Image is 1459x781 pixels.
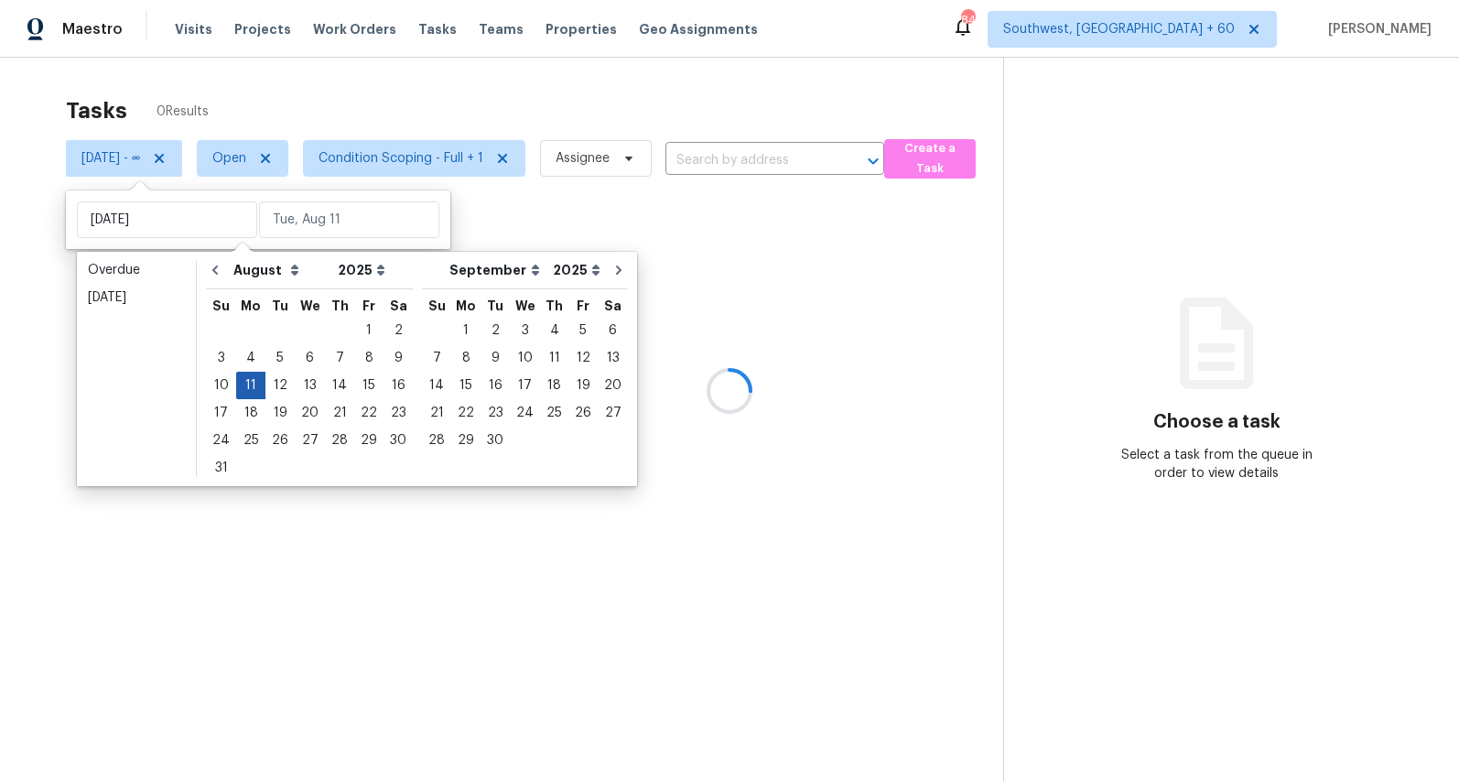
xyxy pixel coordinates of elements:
abbr: Wednesday [300,299,320,312]
div: Sun Sep 28 2025 [422,427,451,454]
div: 4 [540,318,568,343]
button: Go to previous month [201,252,229,288]
div: 12 [265,373,295,398]
div: Thu Aug 07 2025 [325,344,354,372]
div: Sun Aug 31 2025 [206,454,236,482]
div: Mon Aug 04 2025 [236,344,265,372]
div: Wed Aug 27 2025 [295,427,325,454]
div: 12 [568,345,598,371]
div: 19 [265,400,295,426]
div: 10 [206,373,236,398]
select: Year [548,256,605,284]
div: Sat Aug 16 2025 [384,372,413,399]
div: [DATE] [88,288,185,307]
div: Tue Aug 12 2025 [265,372,295,399]
div: Sat Aug 30 2025 [384,427,413,454]
div: Mon Aug 25 2025 [236,427,265,454]
div: Tue Sep 23 2025 [481,399,510,427]
div: Thu Sep 18 2025 [540,372,568,399]
div: Wed Sep 10 2025 [510,344,540,372]
div: Thu Sep 04 2025 [540,317,568,344]
div: 22 [451,400,481,426]
div: 11 [236,373,265,398]
div: Tue Aug 05 2025 [265,344,295,372]
div: Fri Aug 15 2025 [354,372,384,399]
div: 18 [540,373,568,398]
div: 26 [568,400,598,426]
div: 6 [295,345,325,371]
div: 26 [265,428,295,453]
div: 28 [422,428,451,453]
div: 7 [325,345,354,371]
div: Overdue [88,261,185,279]
div: Sun Sep 14 2025 [422,372,451,399]
div: 1 [354,318,384,343]
div: Wed Aug 06 2025 [295,344,325,372]
div: 1 [451,318,481,343]
div: Fri Sep 19 2025 [568,372,598,399]
div: 20 [295,400,325,426]
div: Fri Sep 26 2025 [568,399,598,427]
div: 6 [598,318,628,343]
div: 13 [295,373,325,398]
div: 25 [540,400,568,426]
div: Mon Sep 22 2025 [451,399,481,427]
div: 30 [384,428,413,453]
div: Sat Aug 23 2025 [384,399,413,427]
div: Mon Aug 18 2025 [236,399,265,427]
abbr: Monday [241,299,261,312]
div: 23 [384,400,413,426]
div: 5 [568,318,598,343]
div: 847 [961,11,974,29]
div: 19 [568,373,598,398]
div: Fri Aug 29 2025 [354,427,384,454]
div: 16 [481,373,510,398]
div: Sat Sep 13 2025 [598,344,628,372]
div: Thu Aug 14 2025 [325,372,354,399]
div: 9 [384,345,413,371]
ul: Date picker shortcuts [81,256,191,476]
div: 29 [451,428,481,453]
abbr: Wednesday [515,299,535,312]
div: Sat Sep 20 2025 [598,372,628,399]
div: 17 [510,373,540,398]
div: 25 [236,428,265,453]
abbr: Sunday [428,299,446,312]
div: 3 [206,345,236,371]
div: Wed Aug 20 2025 [295,399,325,427]
div: 18 [236,400,265,426]
abbr: Thursday [331,299,349,312]
div: 21 [325,400,354,426]
div: Mon Sep 15 2025 [451,372,481,399]
div: 9 [481,345,510,371]
div: Thu Aug 21 2025 [325,399,354,427]
abbr: Friday [577,299,589,312]
div: 7 [422,345,451,371]
div: 20 [598,373,628,398]
div: Tue Sep 30 2025 [481,427,510,454]
div: Sat Aug 09 2025 [384,344,413,372]
abbr: Thursday [546,299,563,312]
div: Thu Aug 28 2025 [325,427,354,454]
div: 11 [540,345,568,371]
div: Fri Sep 05 2025 [568,317,598,344]
div: Mon Aug 11 2025 [236,372,265,399]
abbr: Friday [362,299,375,312]
div: Sat Sep 06 2025 [598,317,628,344]
div: Sun Aug 03 2025 [206,344,236,372]
div: Mon Sep 08 2025 [451,344,481,372]
div: 8 [451,345,481,371]
abbr: Tuesday [272,299,288,312]
div: Sun Sep 07 2025 [422,344,451,372]
button: Go to next month [605,252,632,288]
div: Wed Sep 24 2025 [510,399,540,427]
div: Fri Aug 01 2025 [354,317,384,344]
div: Wed Aug 13 2025 [295,372,325,399]
div: 13 [598,345,628,371]
input: Start date [77,201,257,238]
div: 28 [325,428,354,453]
div: Tue Aug 19 2025 [265,399,295,427]
div: Sun Aug 24 2025 [206,427,236,454]
div: 2 [481,318,510,343]
div: Tue Sep 02 2025 [481,317,510,344]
